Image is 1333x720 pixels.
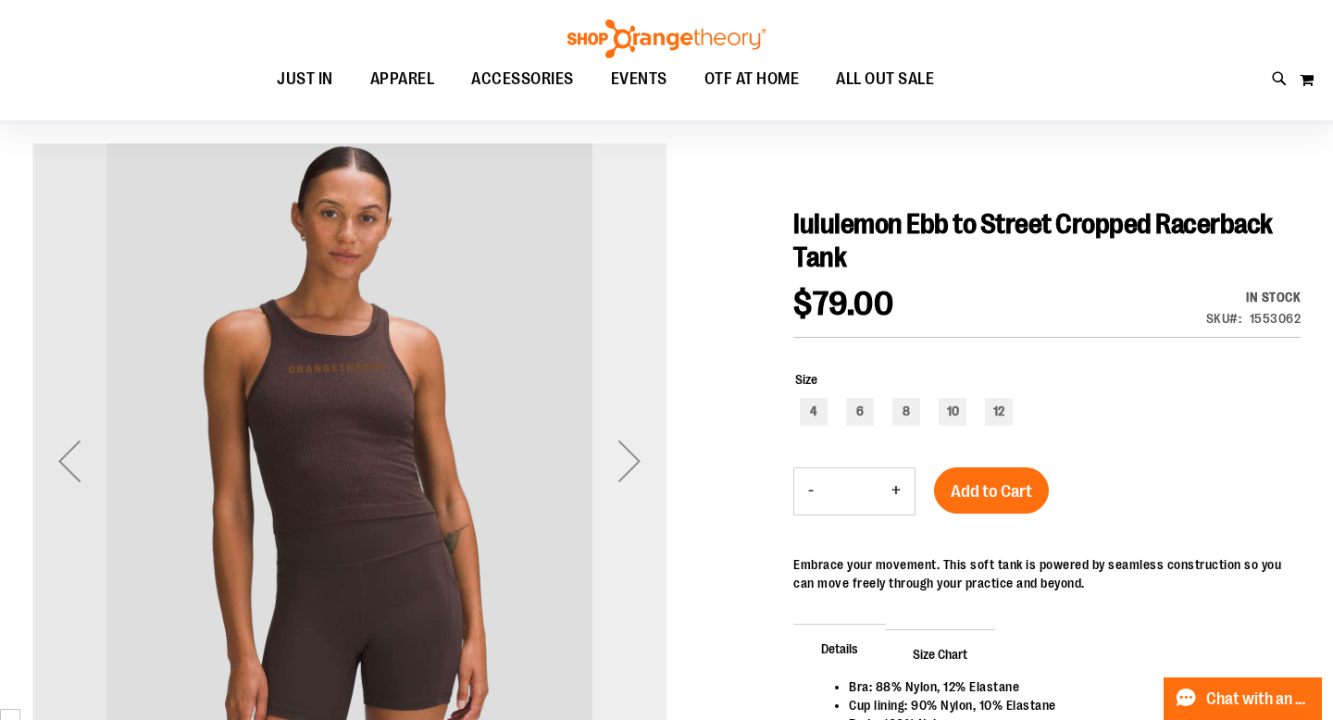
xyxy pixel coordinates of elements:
div: Availability [1206,288,1302,306]
strong: SKU [1206,311,1242,326]
button: Add to Cart [934,467,1049,514]
div: 6 [846,398,874,426]
span: OTF AT HOME [704,58,800,100]
li: Bra: 88% Nylon, 12% Elastane [849,677,1282,696]
div: 1553062 [1250,309,1302,328]
span: EVENTS [611,58,667,100]
div: 12 [985,398,1013,426]
div: 10 [939,398,966,426]
span: Details [793,624,886,672]
input: Product quantity [828,469,878,514]
span: ALL OUT SALE [836,58,934,100]
span: Size [795,372,817,387]
span: APPAREL [370,58,435,100]
span: $79.00 [793,285,893,323]
button: Decrease product quantity [794,468,828,515]
span: ACCESSORIES [471,58,574,100]
div: In stock [1206,288,1302,306]
button: Increase product quantity [878,468,915,515]
span: Add to Cart [951,481,1032,502]
li: Cup lining: 90% Nylon, 10% Elastane [849,696,1282,714]
span: JUST IN [277,58,333,100]
span: Chat with an Expert [1206,690,1311,708]
div: 8 [892,398,920,426]
span: lululemon Ebb to Street Cropped Racerback Tank [793,208,1273,273]
img: Shop Orangetheory [565,19,768,58]
div: Embrace your movement. This soft tank is powered by seamless construction so you can move freely ... [793,555,1301,592]
button: Chat with an Expert [1164,677,1323,720]
span: Size Chart [885,629,995,677]
div: 4 [800,398,828,426]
